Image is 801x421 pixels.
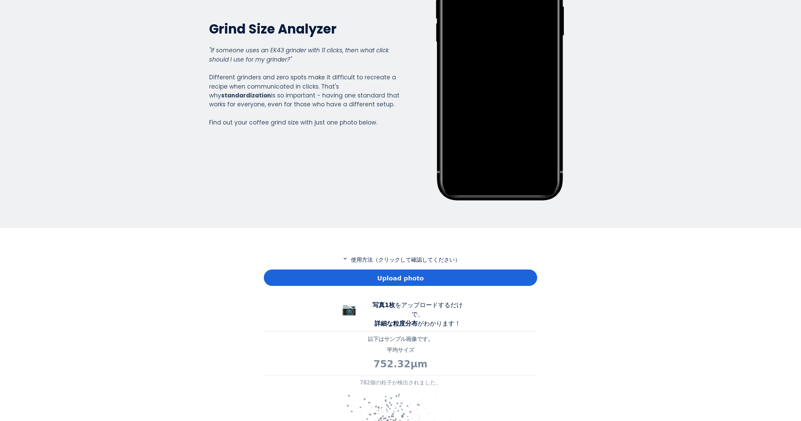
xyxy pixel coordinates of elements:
[372,301,395,308] b: 写真1枚
[377,274,424,283] span: Upload photo
[221,91,271,100] strong: standardization
[375,320,418,327] b: 詳細な粒度分布
[342,302,357,316] span: 📷
[264,255,537,264] p: 使用方法（クリックして確認してください）
[209,21,400,37] h2: Grind Size Analyzer
[341,255,349,262] mat-icon: expand_more
[264,335,537,343] p: 以下はサンプル画像です。
[264,346,537,354] p: 平均サイズ
[264,357,537,371] p: 752.32μm
[366,300,469,328] div: をアップロードするだけで、 がわかります！
[209,46,400,127] div: Different grinders and zero spots make it difficult to recreate a recipe when communicated in cli...
[264,379,537,387] p: 782個の粒子が検出されました。
[209,46,389,63] em: "If someone uses an EK43 grinder with 11 clicks, then what click should I use for my grinder?"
